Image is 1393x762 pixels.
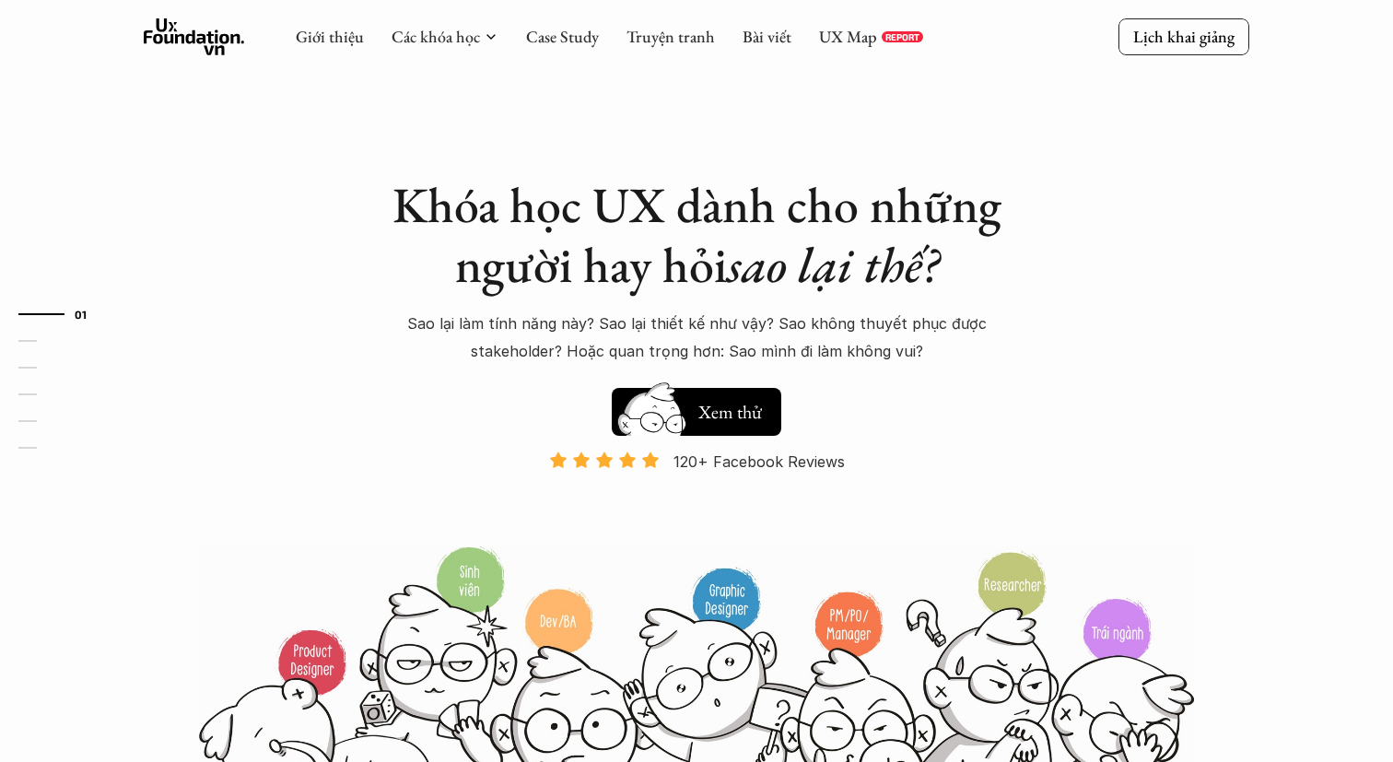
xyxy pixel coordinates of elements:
a: Case Study [526,26,599,47]
strong: 01 [75,308,88,321]
a: Truyện tranh [626,26,715,47]
p: Sao lại làm tính năng này? Sao lại thiết kế như vậy? Sao không thuyết phục được stakeholder? Hoặc... [374,310,1019,366]
em: sao lại thế? [727,232,939,297]
h1: Khóa học UX dành cho những người hay hỏi [374,175,1019,295]
a: Các khóa học [392,26,480,47]
a: UX Map [819,26,877,47]
a: Bài viết [743,26,791,47]
a: Giới thiệu [296,26,364,47]
a: Xem thử [612,379,781,436]
p: REPORT [885,31,919,42]
a: 120+ Facebook Reviews [533,451,860,544]
p: Lịch khai giảng [1133,26,1235,47]
p: 120+ Facebook Reviews [673,448,845,475]
h5: Xem thử [698,399,762,425]
a: REPORT [882,31,923,42]
a: Lịch khai giảng [1118,18,1249,54]
a: 01 [18,303,106,325]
